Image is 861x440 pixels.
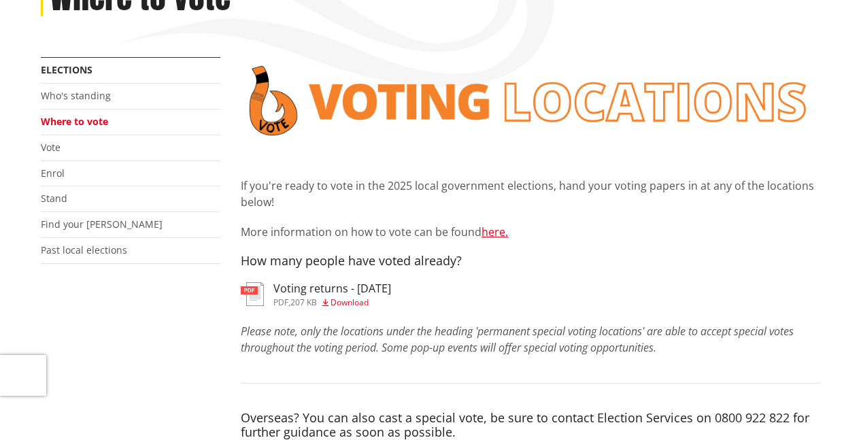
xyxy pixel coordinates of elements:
p: If you're ready to vote in the 2025 local government elections, hand your voting papers in at any... [241,177,820,210]
img: document-pdf.svg [241,282,264,306]
a: Who's standing [41,89,111,102]
span: 207 KB [290,297,317,308]
a: Elections [41,63,92,76]
h4: How many people have voted already? [241,254,820,269]
h3: Voting returns - [DATE] [273,282,391,295]
h4: Overseas? You can also cast a special vote, be sure to contact Election Services on 0800 922 822 ... [241,411,820,440]
a: Enrol [41,167,65,180]
div: , [273,299,391,307]
img: voting locations banner [241,57,820,144]
a: Find your [PERSON_NAME] [41,218,163,231]
a: Vote [41,141,61,154]
span: pdf [273,297,288,308]
em: Please note, only the locations under the heading 'permanent special voting locations' are able t... [241,324,794,355]
a: Stand [41,192,67,205]
a: Past local elections [41,243,127,256]
span: Download [331,297,369,308]
a: here. [482,224,508,239]
p: More information on how to vote can be found [241,224,820,240]
a: Voting returns - [DATE] pdf,207 KB Download [241,282,391,307]
a: Where to vote [41,115,108,128]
